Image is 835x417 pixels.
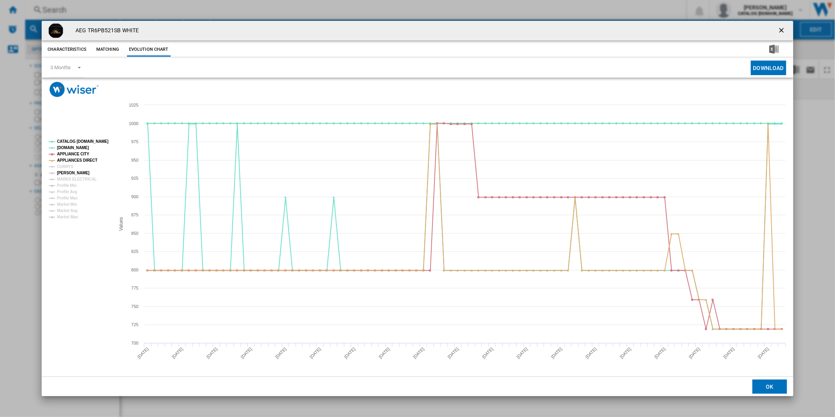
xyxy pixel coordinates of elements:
tspan: 1000 [129,121,138,126]
tspan: [DATE] [171,347,184,360]
tspan: 700 [131,341,138,345]
tspan: 725 [131,322,138,327]
tspan: [DATE] [240,347,253,360]
tspan: Profile Max [57,196,78,200]
tspan: MARKS ELECTRICAL [57,177,97,181]
ng-md-icon: getI18NText('BUTTONS.CLOSE_DIALOG') [778,26,787,36]
tspan: [DATE] [481,347,494,360]
button: Evolution chart [127,42,171,57]
tspan: [DOMAIN_NAME] [57,146,89,150]
tspan: 750 [131,304,138,309]
tspan: 900 [131,194,138,199]
button: Download in Excel [757,42,791,57]
h4: AEG TR6PB521SB WHITE [72,27,139,35]
img: logo_wiser_300x94.png [50,82,99,97]
tspan: 950 [131,158,138,162]
tspan: APPLIANCES DIRECT [57,158,97,162]
tspan: [DATE] [585,347,598,360]
md-dialog: Product popup [42,21,793,396]
tspan: [DATE] [619,347,632,360]
tspan: 825 [131,249,138,254]
tspan: Profile Min [57,183,77,188]
tspan: [DATE] [550,347,563,360]
tspan: [DATE] [136,347,149,360]
button: Matching [90,42,125,57]
tspan: [DATE] [447,347,460,360]
img: excel-24x24.png [769,44,779,54]
tspan: 975 [131,139,138,144]
tspan: 775 [131,286,138,290]
tspan: Values [118,217,124,231]
tspan: Market Max [57,215,78,219]
tspan: 875 [131,212,138,217]
tspan: APPLIANCE CITY [57,152,89,156]
tspan: [DATE] [516,347,529,360]
tspan: 800 [131,268,138,272]
tspan: [DATE] [757,347,770,360]
tspan: 850 [131,231,138,236]
tspan: CURRYS [57,164,74,169]
tspan: [DATE] [344,347,357,360]
tspan: [DATE] [274,347,287,360]
div: 3 Months [50,65,71,70]
tspan: 925 [131,176,138,181]
button: Download [751,61,786,75]
tspan: Profile Avg [57,190,77,194]
button: OK [752,380,787,394]
button: getI18NText('BUTTONS.CLOSE_DIALOG') [774,23,790,39]
tspan: [DATE] [378,347,391,360]
img: AEG-tr6pb521sb-1.jpg [48,23,64,39]
tspan: [DATE] [206,347,219,360]
tspan: [DATE] [688,347,701,360]
tspan: [DATE] [309,347,322,360]
tspan: CATALOG [DOMAIN_NAME] [57,139,109,144]
tspan: 1025 [129,103,138,107]
button: Characteristics [46,42,88,57]
tspan: [DATE] [654,347,667,360]
tspan: [DATE] [723,347,736,360]
tspan: [DATE] [412,347,425,360]
tspan: Market Avg [57,208,77,213]
tspan: [PERSON_NAME] [57,171,90,175]
tspan: Market Min [57,202,77,207]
